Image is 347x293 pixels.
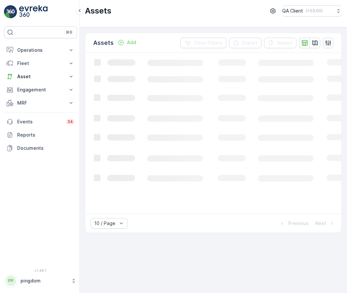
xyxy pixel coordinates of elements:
[20,277,68,284] p: pingdom
[4,96,77,110] button: MRF
[17,86,64,93] p: Engagement
[4,142,77,155] a: Documents
[288,220,309,227] p: Previous
[282,5,342,16] button: QA Client(+03:00)
[277,40,292,46] p: Import
[4,115,77,128] a: Events34
[315,220,326,227] p: Next
[229,38,261,48] button: Export
[4,128,77,142] a: Reports
[127,39,136,46] p: Add
[315,219,336,227] button: Next
[6,276,16,286] div: PP
[19,5,48,18] img: logo_light-DOdMpM7g.png
[17,47,64,53] p: Operations
[4,274,77,288] button: PPpingdom
[278,219,309,227] button: Previous
[4,57,77,70] button: Fleet
[180,38,226,48] button: Clear Filters
[194,40,222,46] p: Clear Filters
[264,38,296,48] button: Import
[4,5,17,18] img: logo
[66,30,72,35] p: ⌘B
[306,8,323,14] p: ( +03:00 )
[17,60,64,67] p: Fleet
[4,83,77,96] button: Engagement
[85,6,111,16] p: Assets
[17,118,62,125] p: Events
[4,269,77,273] span: v 1.48.1
[282,8,303,14] p: QA Client
[67,119,73,124] p: 34
[17,132,74,138] p: Reports
[17,73,64,80] p: Asset
[4,44,77,57] button: Operations
[17,145,74,151] p: Documents
[4,70,77,83] button: Asset
[17,100,64,106] p: MRF
[93,38,114,48] p: Assets
[242,40,257,46] p: Export
[115,39,139,47] button: Add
